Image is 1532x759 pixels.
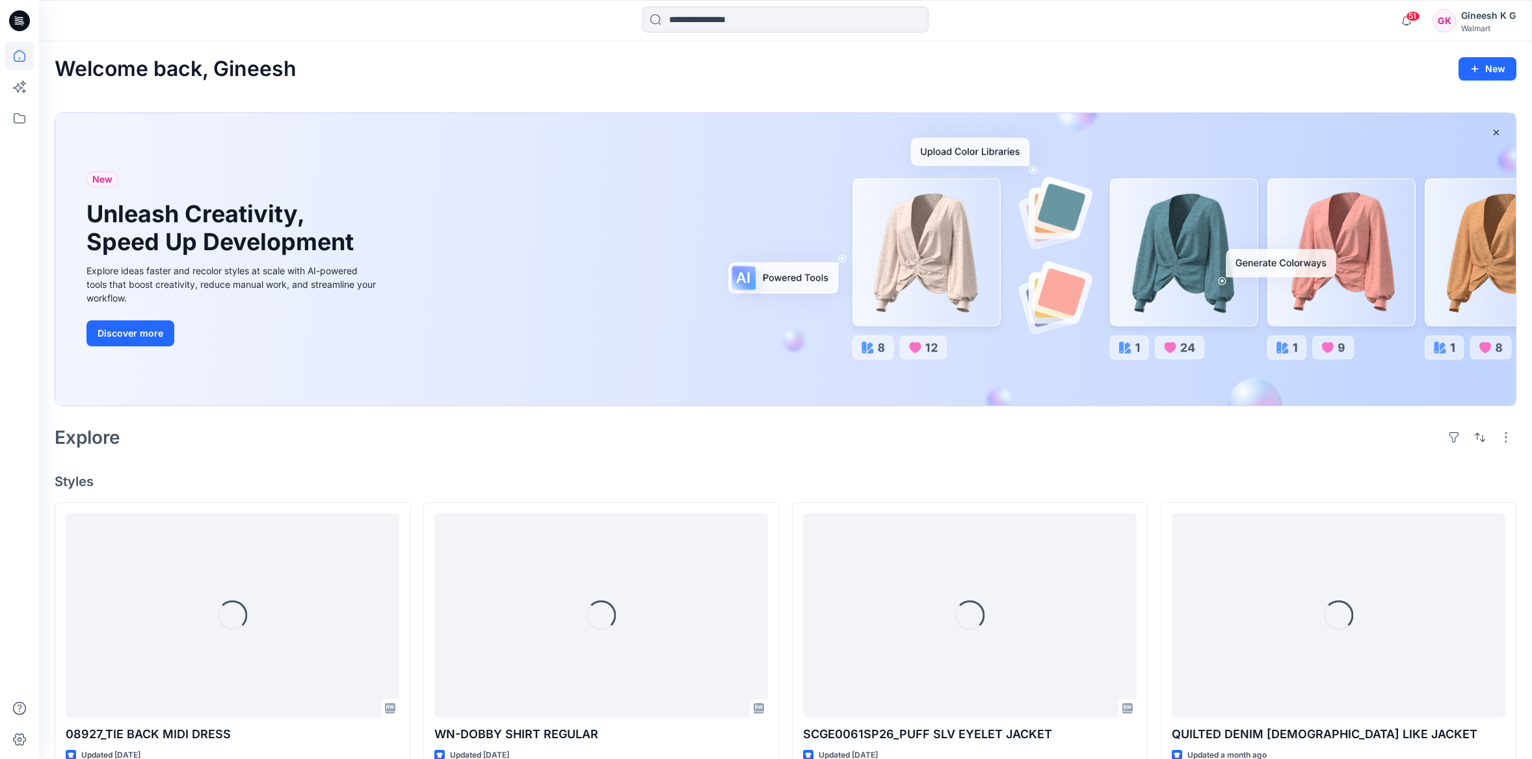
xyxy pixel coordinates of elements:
[86,200,360,256] h1: Unleash Creativity, Speed Up Development
[1172,725,1505,743] p: QUILTED DENIM [DEMOGRAPHIC_DATA] LIKE JACKET
[66,725,399,743] p: 08927_TIE BACK MIDI DRESS
[1461,8,1516,23] div: Gineesh K G
[86,264,379,305] div: Explore ideas faster and recolor styles at scale with AI-powered tools that boost creativity, red...
[803,725,1137,743] p: SCGE0061SP26_PUFF SLV EYELET JACKET
[1461,23,1516,33] div: Walmart
[434,725,768,743] p: WN-DOBBY SHIRT REGULAR
[55,57,297,81] h2: Welcome back, Gineesh
[55,474,1516,489] h4: Styles
[92,172,112,187] span: New
[55,427,120,448] h2: Explore
[86,320,174,346] button: Discover more
[86,320,379,346] a: Discover more
[1433,9,1456,32] div: GK
[1459,57,1516,81] button: New
[1406,11,1420,21] span: 51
